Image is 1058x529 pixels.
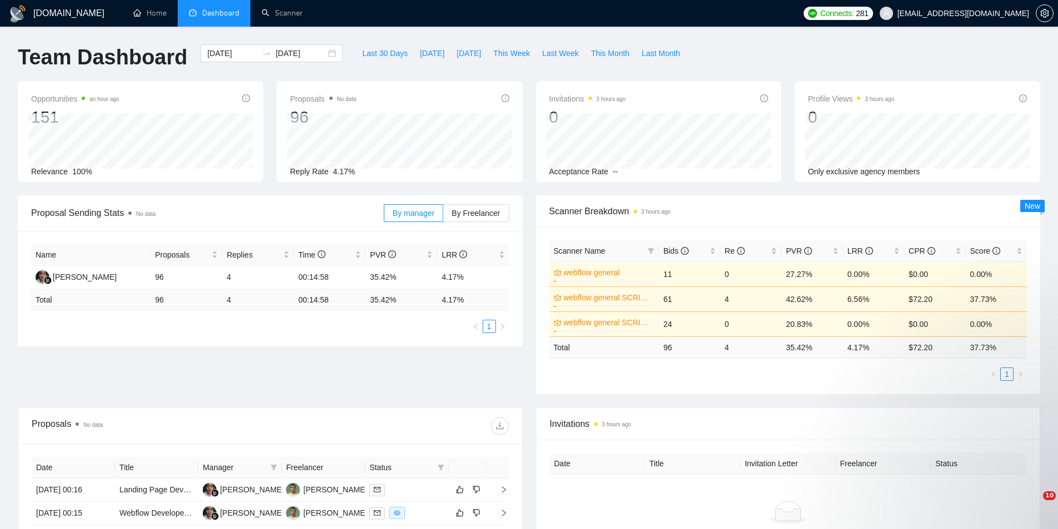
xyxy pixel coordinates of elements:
[781,311,843,336] td: 20.83%
[365,266,437,289] td: 35.42%
[804,247,812,255] span: info-circle
[286,508,367,517] a: MS[PERSON_NAME]
[491,417,509,435] button: download
[227,249,281,261] span: Replies
[31,289,151,311] td: Total
[493,47,530,59] span: This Week
[356,44,414,62] button: Last 30 Days
[966,261,1027,286] td: 0.00%
[453,483,467,496] button: like
[591,47,629,59] span: This Month
[496,320,509,333] li: Next Page
[542,47,579,59] span: Last Week
[437,289,509,311] td: 4.17 %
[502,94,509,102] span: info-circle
[303,483,367,496] div: [PERSON_NAME]
[554,269,561,276] span: crown
[760,94,768,102] span: info-circle
[856,7,868,19] span: 281
[275,47,326,59] input: End date
[262,8,303,18] a: searchScanner
[473,323,479,330] span: left
[294,266,365,289] td: 00:14:58
[242,94,250,102] span: info-circle
[270,464,277,471] span: filter
[927,247,935,255] span: info-circle
[456,485,464,494] span: like
[36,272,117,281] a: JR[PERSON_NAME]
[740,453,836,475] th: Invitation Letter
[808,167,920,176] span: Only exclusive agency members
[585,44,635,62] button: This Month
[536,44,585,62] button: Last Week
[442,250,467,259] span: LRR
[290,92,356,105] span: Proposals
[203,483,217,497] img: JR
[282,457,365,478] th: Freelancer
[151,289,222,311] td: 96
[843,261,904,286] td: 0.00%
[865,96,894,102] time: 3 hours ago
[9,5,27,23] img: logo
[882,9,890,17] span: user
[115,502,198,525] td: Webflow Developer – Fast, Resourceful, No-From-Scratch Builds
[32,457,115,478] th: Date
[31,92,119,105] span: Opportunities
[44,276,52,284] img: gigradar-bm.png
[786,246,812,255] span: PVR
[453,506,467,520] button: like
[469,320,483,333] button: left
[820,7,854,19] span: Connects:
[333,167,355,176] span: 4.17%
[151,266,222,289] td: 96
[720,286,781,311] td: 4
[72,167,92,176] span: 100%
[198,457,282,478] th: Manager
[550,453,645,475] th: Date
[596,96,626,102] time: 3 hours ago
[303,507,367,519] div: [PERSON_NAME]
[374,486,380,493] span: mail
[491,486,508,493] span: right
[202,8,239,18] span: Dashboard
[457,47,481,59] span: [DATE]
[483,320,496,333] li: 1
[645,453,740,475] th: Title
[393,209,434,218] span: By manager
[220,483,284,496] div: [PERSON_NAME]
[36,270,49,284] img: JR
[189,9,197,17] span: dashboard
[89,96,119,102] time: an hour ago
[970,246,1000,255] span: Score
[470,506,483,520] button: dislike
[473,508,480,517] span: dislike
[469,320,483,333] li: Previous Page
[992,247,1000,255] span: info-circle
[420,47,444,59] span: [DATE]
[1019,94,1027,102] span: info-circle
[554,319,561,326] span: crown
[904,261,965,286] td: $0.00
[613,167,618,176] span: --
[459,250,467,258] span: info-circle
[737,247,745,255] span: info-circle
[564,291,653,304] a: webflow general SCRIPT TEST
[554,246,605,255] span: Scanner Name
[720,336,781,358] td: 4
[549,92,626,105] span: Invitations
[365,289,437,311] td: 35.42 %
[564,316,653,329] a: webflow general SCRIPT TEST V2
[836,453,931,475] th: Freelancer
[32,478,115,502] td: [DATE] 00:16
[362,47,408,59] span: Last 30 Days
[602,421,631,427] time: 3 hours ago
[203,508,284,517] a: JR[PERSON_NAME]
[32,417,270,435] div: Proposals
[31,167,68,176] span: Relevance
[781,261,843,286] td: 27.27%
[645,243,656,259] span: filter
[663,246,688,255] span: Bids
[31,206,384,220] span: Proposal Sending Stats
[119,508,344,517] a: Webflow Developer – Fast, Resourceful, No-From-Scratch Builds
[1043,491,1056,500] span: 10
